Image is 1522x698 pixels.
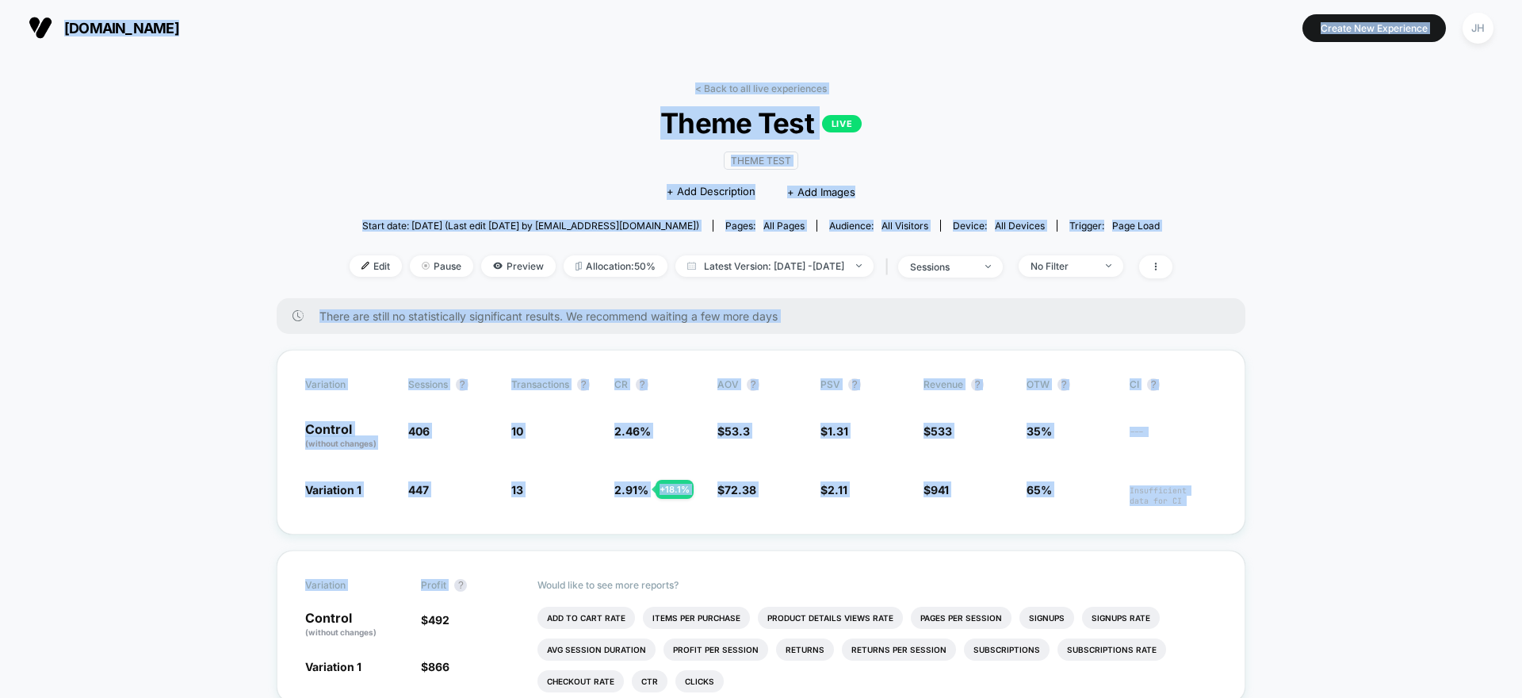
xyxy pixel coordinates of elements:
span: 866 [428,660,449,673]
div: sessions [910,261,973,273]
span: 72.38 [725,483,756,497]
div: Pages: [725,220,805,232]
span: 492 [428,613,449,627]
li: Signups Rate [1082,607,1160,629]
button: ? [456,378,468,391]
span: + Add Description [667,184,755,200]
img: calendar [687,262,696,270]
span: all devices [995,220,1045,232]
img: rebalance [576,262,582,270]
span: $ [820,483,847,497]
li: Profit Per Session [663,639,768,661]
img: edit [361,262,369,270]
span: Latest Version: [DATE] - [DATE] [675,255,874,277]
span: Edit [350,255,402,277]
span: (without changes) [305,627,377,637]
span: Page Load [1112,220,1160,232]
li: Avg Session Duration [537,639,656,661]
div: Trigger: [1069,220,1160,232]
button: ? [577,378,590,391]
span: Sessions [408,378,448,390]
span: CI [1130,378,1217,391]
span: 2.11 [828,483,847,497]
span: 13 [511,483,523,497]
span: Variation 1 [305,660,361,673]
li: Signups [1019,607,1074,629]
span: Start date: [DATE] (Last edit [DATE] by [EMAIL_ADDRESS][DOMAIN_NAME]) [362,220,699,232]
button: ? [971,378,984,391]
button: Create New Experience [1302,14,1446,42]
img: end [422,262,430,270]
span: $ [421,660,449,673]
li: Pages Per Session [911,607,1011,629]
span: AOV [717,378,739,390]
span: Theme Test [724,151,798,170]
button: JH [1458,12,1498,44]
span: 65% [1027,483,1052,497]
button: ? [848,378,861,391]
span: $ [924,424,952,438]
li: Checkout Rate [537,670,624,692]
p: Would like to see more reports? [537,579,1218,591]
li: Add To Cart Rate [537,607,635,629]
span: $ [421,613,449,627]
span: CR [614,378,628,390]
span: All Visitors [881,220,928,232]
div: No Filter [1031,260,1094,272]
li: Subscriptions Rate [1057,639,1166,661]
span: Variation 1 [305,483,361,497]
img: end [856,264,862,267]
li: Clicks [675,670,724,692]
span: 406 [408,424,430,438]
span: + Add Images [787,186,855,198]
span: 35% [1027,424,1052,438]
span: Pause [410,255,473,277]
span: $ [924,483,949,497]
li: Product Details Views Rate [758,607,903,629]
p: Control [305,612,405,639]
div: Audience: [829,220,928,232]
span: Insufficient data for CI [1130,485,1217,506]
button: ? [454,579,467,592]
button: ? [1057,378,1070,391]
span: | [881,255,898,278]
span: $ [820,424,848,438]
span: [DOMAIN_NAME] [64,20,179,36]
span: $ [717,483,756,497]
span: Transactions [511,378,569,390]
button: ? [747,378,759,391]
span: 53.3 [725,424,750,438]
span: 2.91 % [614,483,648,497]
span: Allocation: 50% [564,255,667,277]
li: Returns [776,639,834,661]
div: JH [1463,13,1493,44]
li: Ctr [632,670,667,692]
button: ? [1147,378,1160,391]
span: Variation [305,378,392,391]
p: LIVE [822,115,862,132]
span: There are still no statistically significant results. We recommend waiting a few more days [319,309,1214,323]
li: Subscriptions [964,639,1050,661]
span: all pages [763,220,805,232]
button: ? [636,378,648,391]
a: < Back to all live experiences [695,82,827,94]
span: 2.46 % [614,424,651,438]
img: end [1106,264,1111,267]
span: Variation [305,579,392,592]
li: Returns Per Session [842,639,956,661]
span: 533 [931,424,952,438]
span: Profit [421,579,446,591]
img: Visually logo [29,16,52,40]
span: PSV [820,378,840,390]
span: (without changes) [305,439,377,448]
span: Revenue [924,378,963,390]
span: --- [1130,427,1217,450]
span: Theme Test [391,106,1131,140]
span: 10 [511,424,523,438]
span: Device: [940,220,1057,232]
button: [DOMAIN_NAME] [24,15,184,40]
li: Items Per Purchase [643,607,750,629]
div: + 18.1 % [656,480,694,499]
p: Control [305,423,392,450]
span: 941 [931,483,949,497]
